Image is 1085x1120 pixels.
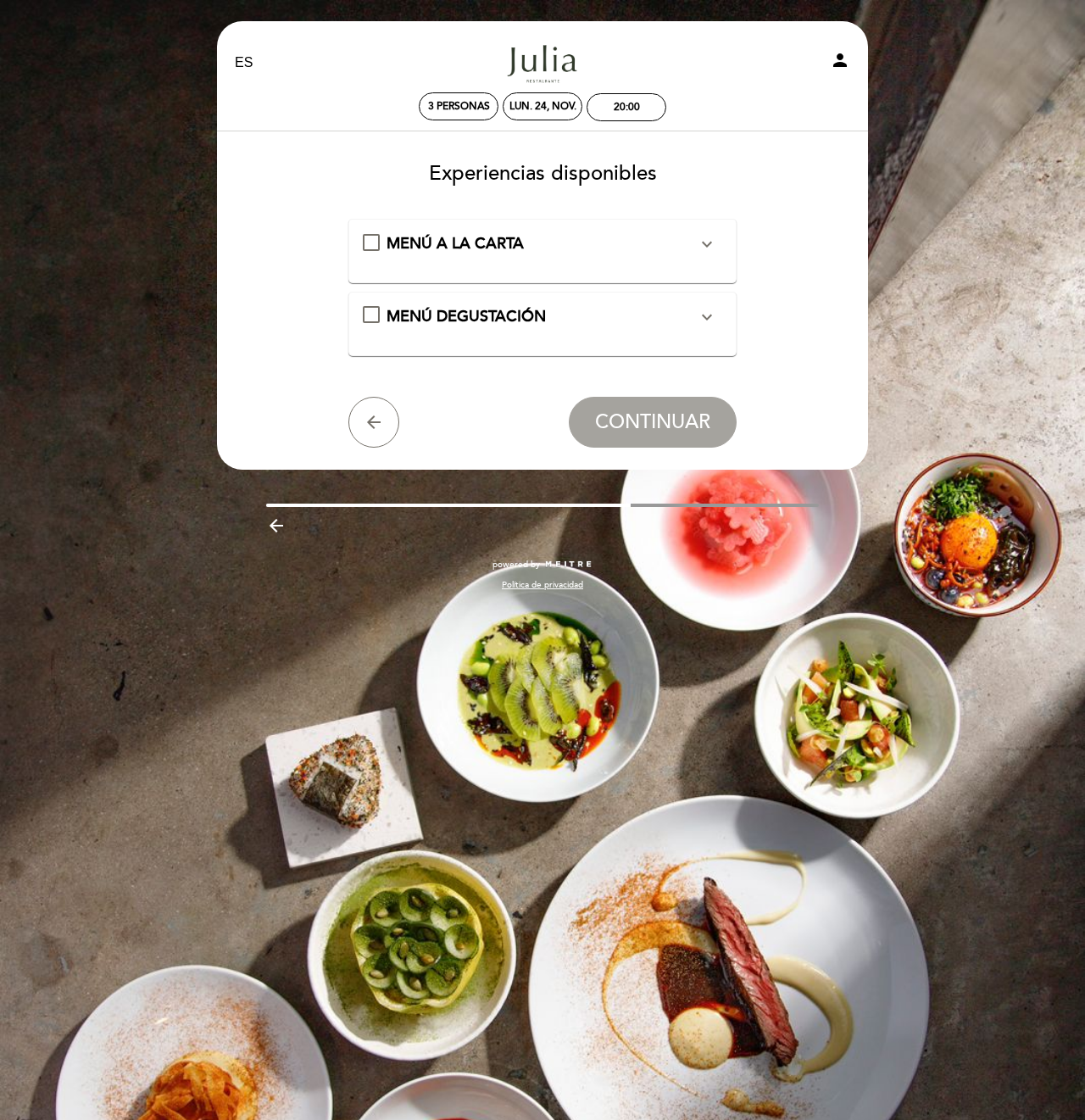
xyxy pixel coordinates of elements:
a: powered by [492,559,593,571]
i: arrow_back [364,412,384,432]
i: arrow_backward [266,515,287,536]
md-checkbox: MENÚ A LA CARTA expand_more [363,233,723,255]
span: MENÚ A LA CARTA [387,234,524,253]
button: person [830,50,850,76]
span: powered by [492,559,540,571]
button: expand_more [692,306,722,328]
i: person [830,50,850,70]
div: 20:00 [614,101,640,114]
md-checkbox: MENÚ DEGUSTACIÓN expand_more Julia ofrece esta experiencia de 7 platos, para desplegar toda su cr... [363,306,723,328]
i: expand_more [697,234,717,254]
img: MEITRE [544,560,593,569]
a: Política de privacidad [502,579,583,591]
span: Experiencias disponibles [429,161,657,186]
div: lun. 24, nov. [509,100,576,113]
button: arrow_back [348,397,399,448]
span: MENÚ DEGUSTACIÓN [387,307,546,326]
span: 3 personas [428,100,490,113]
button: CONTINUAR [569,397,737,448]
i: expand_more [697,307,717,327]
button: expand_more [692,233,722,255]
span: CONTINUAR [595,410,710,434]
a: [PERSON_NAME] [437,40,648,86]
